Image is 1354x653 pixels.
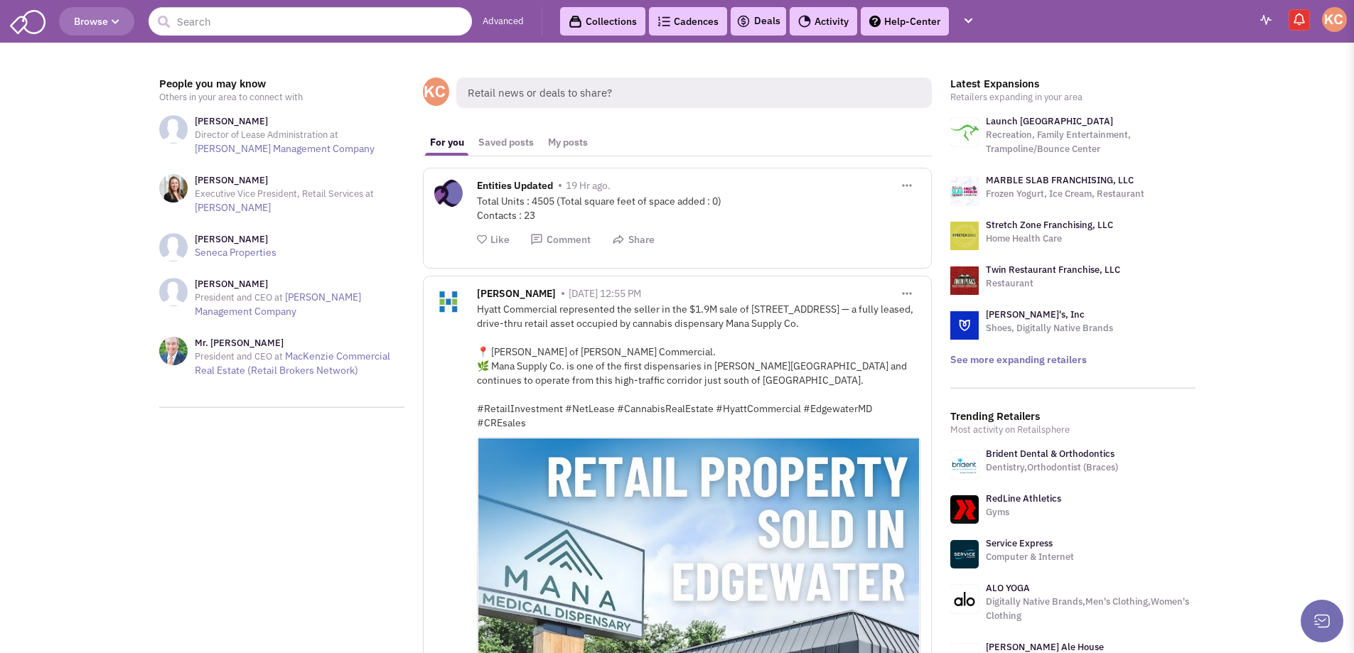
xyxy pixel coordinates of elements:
[490,233,510,246] span: Like
[986,537,1053,549] a: Service Express
[790,7,857,36] a: Activity
[986,492,1061,504] a: RedLine Athletics
[950,177,979,205] img: logo
[471,129,541,156] a: Saved posts
[950,266,979,295] img: logo
[477,179,553,195] span: Entities Updated
[798,15,811,28] img: Activity.png
[986,505,1061,519] p: Gyms
[195,174,404,187] h3: [PERSON_NAME]
[569,287,641,300] span: [DATE] 12:55 PM
[950,77,1196,90] h3: Latest Expansions
[195,129,338,141] span: Director of Lease Administration at
[477,194,920,222] div: Total Units : 4505 (Total square feet of space added : 0) Contacts : 23
[950,118,979,146] img: logo
[986,550,1074,564] p: Computer & Internet
[195,291,361,318] a: [PERSON_NAME] Management Company
[195,350,283,362] span: President and CEO at
[195,246,276,259] a: Seneca Properties
[986,582,1030,594] a: ALO YOGA
[986,641,1104,653] a: [PERSON_NAME] Ale House
[195,188,374,200] span: Executive Vice President, Retail Services at
[159,233,188,261] img: NoImageAvailable1.jpg
[986,174,1134,186] a: MARBLE SLAB FRANCHISING, LLC
[477,287,556,303] span: [PERSON_NAME]
[541,129,595,156] a: My posts
[159,90,404,104] p: Others in your area to connect with
[456,77,932,108] span: Retail news or deals to share?
[195,350,390,377] a: MacKenzie Commercial Real Estate (Retail Brokers Network)
[423,129,471,156] a: For you
[566,179,611,192] span: 19 Hr ago.
[986,187,1144,201] p: Frozen Yogurt, Ice Cream, Restaurant
[657,16,670,26] img: Cadences_logo.png
[950,311,979,340] img: logo
[483,15,524,28] a: Advanced
[950,410,1196,423] h3: Trending Retailers
[869,16,881,27] img: help.png
[1322,7,1347,32] img: Kayla Carter
[986,308,1085,320] a: [PERSON_NAME]'s, Inc
[477,302,920,430] div: Hyatt Commercial represented the seller in the $1.9M sale of [STREET_ADDRESS] — a fully leased, d...
[560,7,645,36] a: Collections
[950,90,1196,104] p: Retailers expanding in your area
[986,232,1113,246] p: Home Health Care
[986,460,1118,475] p: Dentistry,Orthodontist (Braces)
[10,7,45,34] img: SmartAdmin
[477,233,510,247] button: Like
[195,142,375,155] a: [PERSON_NAME] Management Company
[950,585,979,613] img: www.aloyoga.com
[195,115,404,128] h3: [PERSON_NAME]
[986,264,1120,276] a: Twin Restaurant Franchise, LLC
[986,115,1113,127] a: Launch [GEOGRAPHIC_DATA]
[195,201,271,214] a: [PERSON_NAME]
[986,321,1113,335] p: Shoes, Digitally Native Brands
[986,448,1114,460] a: Brident Dental & Orthodontics
[59,7,134,36] button: Browse
[736,13,780,30] a: Deals
[736,13,751,30] img: icon-deals.svg
[986,128,1196,156] p: Recreation, Family Entertainment, Trampoline/Bounce Center
[986,219,1113,231] a: Stretch Zone Franchising, LLC
[149,7,472,36] input: Search
[159,278,188,306] img: NoImageAvailable1.jpg
[195,337,404,350] h3: Mr. [PERSON_NAME]
[159,77,404,90] h3: People you may know
[159,115,188,144] img: NoImageAvailable1.jpg
[986,595,1196,623] p: Digitally Native Brands,Men's Clothing,Women's Clothing
[861,7,949,36] a: Help-Center
[612,233,655,247] button: Share
[950,423,1196,437] p: Most activity on Retailsphere
[195,291,283,303] span: President and CEO at
[530,233,591,247] button: Comment
[950,353,1087,366] a: See more expanding retailers
[569,15,582,28] img: icon-collection-lavender-black.svg
[74,15,119,28] span: Browse
[950,222,979,250] img: logo
[195,278,404,291] h3: [PERSON_NAME]
[195,233,276,246] h3: [PERSON_NAME]
[986,276,1120,291] p: Restaurant
[649,7,727,36] a: Cadences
